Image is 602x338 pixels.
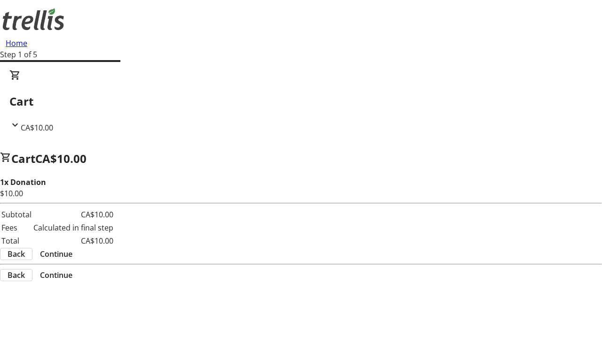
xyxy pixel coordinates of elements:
[33,222,114,234] td: Calculated in final step
[11,151,35,166] span: Cart
[32,269,80,281] button: Continue
[40,269,72,281] span: Continue
[1,235,32,247] td: Total
[1,208,32,221] td: Subtotal
[40,248,72,260] span: Continue
[9,69,593,133] div: CartCA$10.00
[35,151,87,166] span: CA$10.00
[21,123,53,133] span: CA$10.00
[32,248,80,260] button: Continue
[8,248,25,260] span: Back
[33,235,114,247] td: CA$10.00
[8,269,25,281] span: Back
[9,93,593,110] h2: Cart
[1,222,32,234] td: Fees
[33,208,114,221] td: CA$10.00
